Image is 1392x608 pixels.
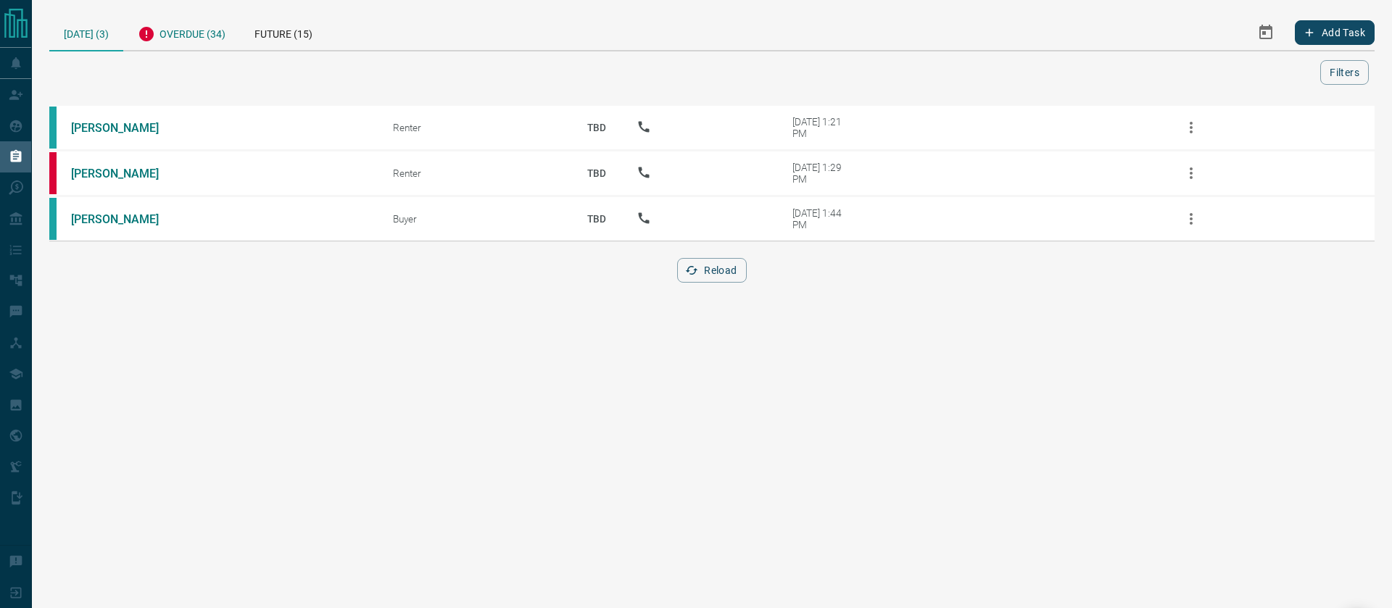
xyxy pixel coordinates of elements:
[71,121,180,135] a: [PERSON_NAME]
[393,167,557,179] div: Renter
[393,122,557,133] div: Renter
[71,212,180,226] a: [PERSON_NAME]
[1248,15,1283,50] button: Select Date Range
[792,116,854,139] div: [DATE] 1:21 PM
[792,162,854,185] div: [DATE] 1:29 PM
[677,258,746,283] button: Reload
[579,199,615,238] p: TBD
[49,107,57,149] div: condos.ca
[393,213,557,225] div: Buyer
[1320,60,1369,85] button: Filters
[49,152,57,194] div: property.ca
[49,14,123,51] div: [DATE] (3)
[579,154,615,193] p: TBD
[1295,20,1375,45] button: Add Task
[49,198,57,240] div: condos.ca
[240,14,327,50] div: Future (15)
[579,108,615,147] p: TBD
[71,167,180,180] a: [PERSON_NAME]
[123,14,240,50] div: Overdue (34)
[792,207,854,230] div: [DATE] 1:44 PM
